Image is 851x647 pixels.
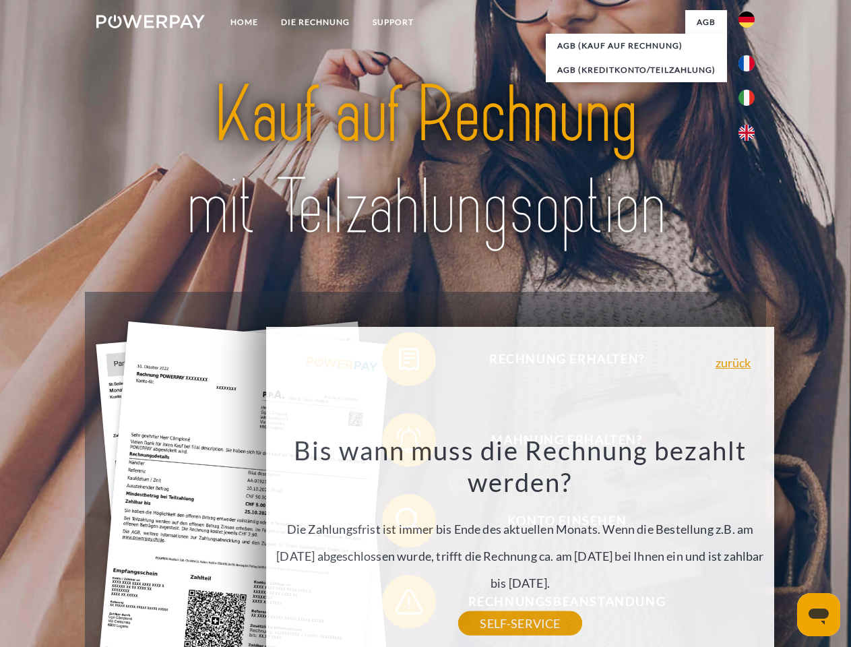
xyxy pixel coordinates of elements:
[738,11,755,28] img: de
[458,611,581,636] a: SELF-SERVICE
[96,15,205,28] img: logo-powerpay-white.svg
[546,58,727,82] a: AGB (Kreditkonto/Teilzahlung)
[274,434,766,499] h3: Bis wann muss die Rechnung bezahlt werden?
[797,593,840,636] iframe: Schaltfläche zum Öffnen des Messaging-Fensters
[738,55,755,71] img: fr
[361,10,425,34] a: SUPPORT
[738,125,755,141] img: en
[685,10,727,34] a: agb
[270,10,361,34] a: DIE RECHNUNG
[738,90,755,106] img: it
[716,357,751,369] a: zurück
[274,434,766,623] div: Die Zahlungsfrist ist immer bis Ende des aktuellen Monats. Wenn die Bestellung z.B. am [DATE] abg...
[129,65,722,258] img: title-powerpay_de.svg
[219,10,270,34] a: Home
[546,34,727,58] a: AGB (Kauf auf Rechnung)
